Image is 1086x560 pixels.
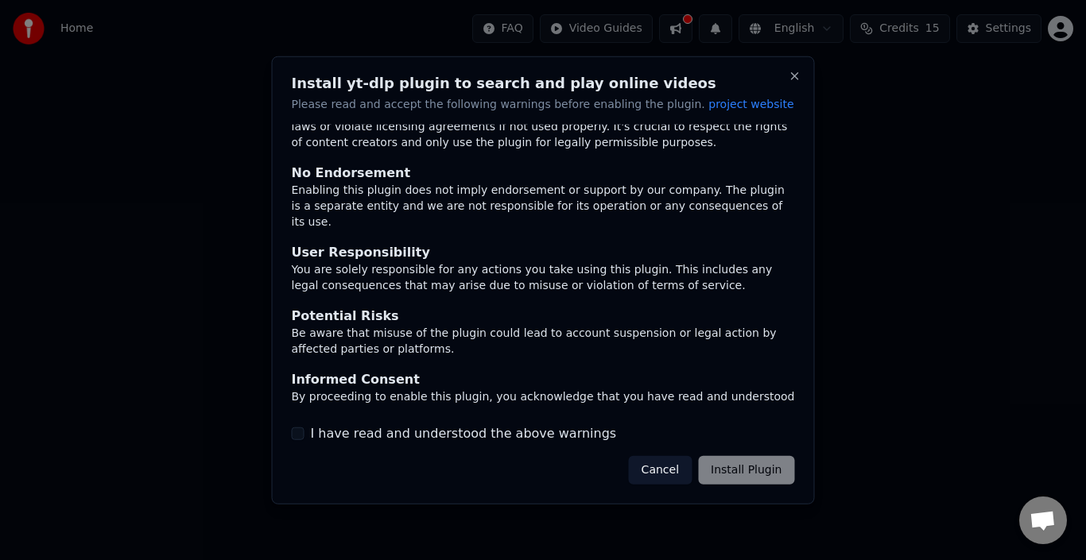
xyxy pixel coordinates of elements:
div: Be aware that misuse of the plugin could lead to account suspension or legal action by affected p... [292,326,795,357]
div: Enabling this plugin does not imply endorsement or support by our company. The plugin is a separa... [292,183,795,230]
button: Cancel [629,456,692,485]
label: I have read and understood the above warnings [311,424,617,443]
span: project website [708,97,793,110]
div: Potential Risks [292,307,795,326]
div: By proceeding to enable this plugin, you acknowledge that you have read and understood these warn... [292,389,795,421]
h2: Install yt-dlp plugin to search and play online videos [292,75,795,90]
div: Informed Consent [292,370,795,389]
div: No Endorsement [292,164,795,183]
div: User Responsibility [292,243,795,262]
p: Please read and accept the following warnings before enabling the plugin. [292,96,795,112]
div: You are solely responsible for any actions you take using this plugin. This includes any legal co... [292,262,795,294]
div: This plugin may allow actions (like downloading content) that could infringe on copyright laws or... [292,103,795,151]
